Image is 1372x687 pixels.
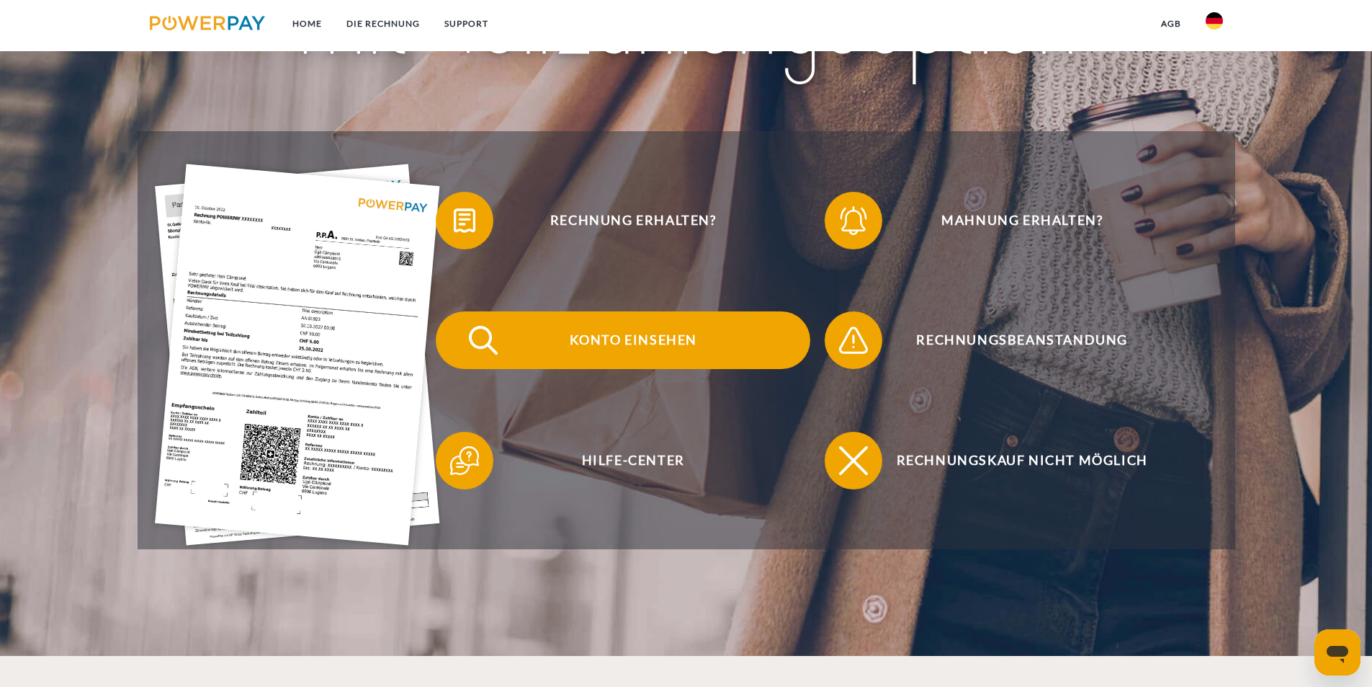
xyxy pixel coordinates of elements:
[825,432,1199,489] button: Rechnungskauf nicht möglich
[457,311,810,369] span: Konto einsehen
[835,322,871,358] img: qb_warning.svg
[1206,12,1223,30] img: de
[846,311,1198,369] span: Rechnungsbeanstandung
[150,16,266,30] img: logo-powerpay.svg
[846,192,1198,249] span: Mahnung erhalten?
[835,443,871,479] img: qb_close.svg
[432,11,501,37] a: SUPPORT
[1149,11,1193,37] a: agb
[155,164,440,546] img: single_invoice_powerpay_de.jpg
[436,432,810,489] button: Hilfe-Center
[280,11,334,37] a: Home
[825,311,1199,369] button: Rechnungsbeanstandung
[846,432,1198,489] span: Rechnungskauf nicht möglich
[825,192,1199,249] button: Mahnung erhalten?
[447,203,483,239] img: qb_bill.svg
[447,443,483,479] img: qb_help.svg
[835,203,871,239] img: qb_bell.svg
[436,311,810,369] button: Konto einsehen
[457,192,810,249] span: Rechnung erhalten?
[465,322,501,358] img: qb_search.svg
[457,432,810,489] span: Hilfe-Center
[334,11,432,37] a: DIE RECHNUNG
[1314,629,1360,675] iframe: Schaltfläche zum Öffnen des Messaging-Fensters
[436,192,810,249] button: Rechnung erhalten?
